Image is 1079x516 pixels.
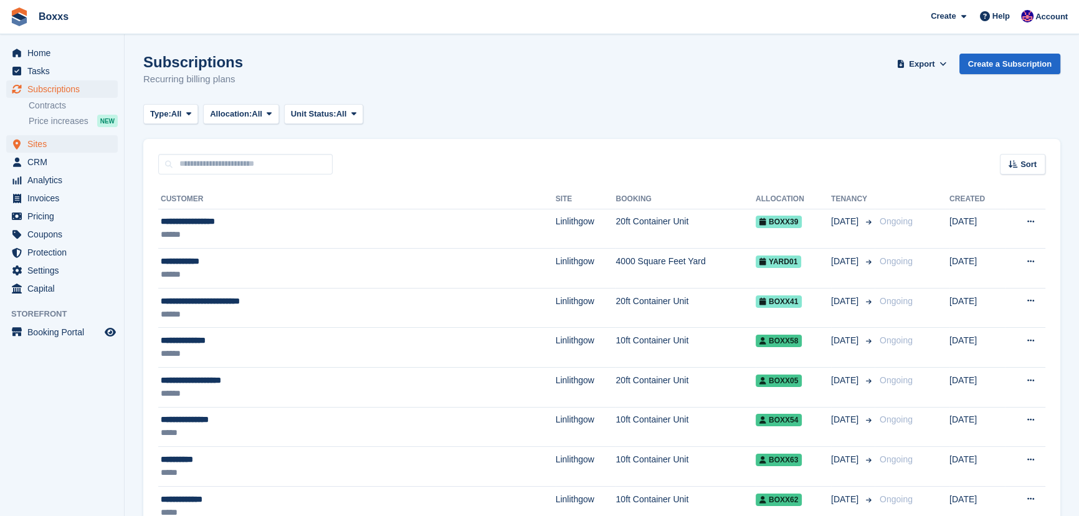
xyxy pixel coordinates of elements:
[831,453,861,466] span: [DATE]
[949,249,1005,289] td: [DATE]
[556,249,616,289] td: Linlithgow
[616,209,755,249] td: 20ft Container Unit
[756,494,802,506] span: Boxx62
[1020,158,1037,171] span: Sort
[252,108,262,120] span: All
[556,288,616,328] td: Linlithgow
[27,62,102,80] span: Tasks
[6,280,118,297] a: menu
[616,189,755,209] th: Booking
[27,44,102,62] span: Home
[949,368,1005,408] td: [DATE]
[880,216,913,226] span: Ongoing
[11,308,124,320] span: Storefront
[616,328,755,368] td: 10ft Container Unit
[150,108,171,120] span: Type:
[880,494,913,504] span: Ongoing
[143,72,243,87] p: Recurring billing plans
[27,171,102,189] span: Analytics
[756,189,831,209] th: Allocation
[27,226,102,243] span: Coupons
[27,153,102,171] span: CRM
[29,100,118,112] a: Contracts
[880,454,913,464] span: Ongoing
[27,244,102,261] span: Protection
[6,189,118,207] a: menu
[6,244,118,261] a: menu
[959,54,1060,74] a: Create a Subscription
[27,135,102,153] span: Sites
[556,368,616,408] td: Linlithgow
[143,104,198,125] button: Type: All
[97,115,118,127] div: NEW
[6,135,118,153] a: menu
[10,7,29,26] img: stora-icon-8386f47178a22dfd0bd8f6a31ec36ba5ce8667c1dd55bd0f319d3a0aa187defe.svg
[34,6,74,27] a: Boxxs
[895,54,949,74] button: Export
[27,323,102,341] span: Booking Portal
[756,256,801,268] span: Yard01
[880,375,913,385] span: Ongoing
[1021,10,1034,22] img: Jamie Malcolm
[949,447,1005,487] td: [DATE]
[616,447,755,487] td: 10ft Container Unit
[756,375,802,387] span: Boxx05
[6,208,118,225] a: menu
[756,335,802,347] span: Boxx58
[831,189,875,209] th: Tenancy
[616,368,755,408] td: 20ft Container Unit
[6,226,118,243] a: menu
[756,216,802,228] span: Boxx39
[616,288,755,328] td: 20ft Container Unit
[29,115,88,127] span: Price increases
[949,209,1005,249] td: [DATE]
[27,189,102,207] span: Invoices
[756,454,802,466] span: Boxx63
[831,413,861,426] span: [DATE]
[756,295,802,308] span: Boxx41
[143,54,243,70] h1: Subscriptions
[949,328,1005,368] td: [DATE]
[949,407,1005,447] td: [DATE]
[880,414,913,424] span: Ongoing
[171,108,182,120] span: All
[158,189,556,209] th: Customer
[103,325,118,340] a: Preview store
[336,108,347,120] span: All
[949,288,1005,328] td: [DATE]
[6,62,118,80] a: menu
[1035,11,1068,23] span: Account
[27,280,102,297] span: Capital
[6,323,118,341] a: menu
[210,108,252,120] span: Allocation:
[203,104,279,125] button: Allocation: All
[931,10,956,22] span: Create
[27,262,102,279] span: Settings
[616,407,755,447] td: 10ft Container Unit
[831,215,861,228] span: [DATE]
[6,80,118,98] a: menu
[27,208,102,225] span: Pricing
[556,447,616,487] td: Linlithgow
[556,209,616,249] td: Linlithgow
[880,256,913,266] span: Ongoing
[27,80,102,98] span: Subscriptions
[831,493,861,506] span: [DATE]
[880,335,913,345] span: Ongoing
[6,44,118,62] a: menu
[6,153,118,171] a: menu
[949,189,1005,209] th: Created
[831,334,861,347] span: [DATE]
[831,295,861,308] span: [DATE]
[992,10,1010,22] span: Help
[29,114,118,128] a: Price increases NEW
[556,189,616,209] th: Site
[6,171,118,189] a: menu
[909,58,934,70] span: Export
[616,249,755,289] td: 4000 Square Feet Yard
[756,414,802,426] span: Boxx54
[291,108,336,120] span: Unit Status:
[284,104,363,125] button: Unit Status: All
[831,374,861,387] span: [DATE]
[556,328,616,368] td: Linlithgow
